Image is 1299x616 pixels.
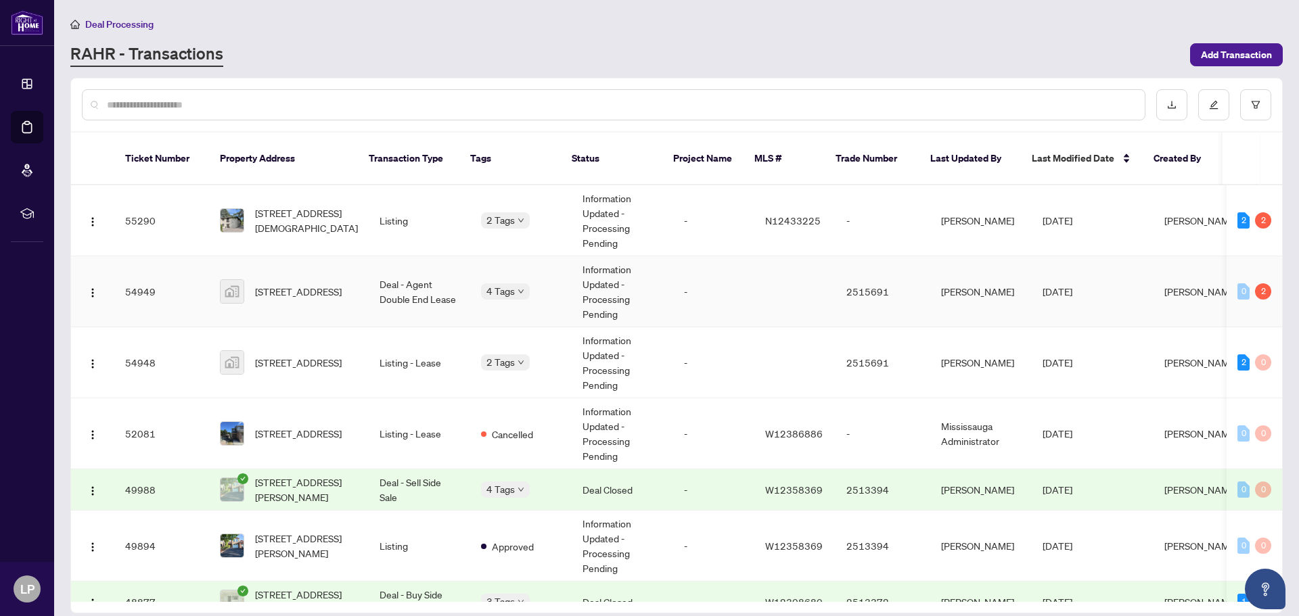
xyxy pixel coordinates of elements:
[1237,354,1250,371] div: 2
[1021,133,1143,185] th: Last Modified Date
[930,185,1032,256] td: [PERSON_NAME]
[1255,354,1271,371] div: 0
[70,20,80,29] span: home
[1201,44,1272,66] span: Add Transaction
[1237,212,1250,229] div: 2
[1237,538,1250,554] div: 0
[572,327,673,398] td: Information Updated - Processing Pending
[518,217,524,224] span: down
[765,596,823,608] span: W12308680
[1237,594,1250,610] div: 1
[87,598,98,609] img: Logo
[561,133,662,185] th: Status
[744,133,825,185] th: MLS #
[221,422,244,445] img: thumbnail-img
[237,586,248,596] span: check-circle
[765,483,823,496] span: W12358369
[82,352,104,373] button: Logo
[114,398,209,469] td: 52081
[486,354,515,370] span: 2 Tags
[1164,214,1237,227] span: [PERSON_NAME]
[1164,285,1237,298] span: [PERSON_NAME]
[369,256,470,327] td: Deal - Agent Double End Lease
[255,206,358,235] span: [STREET_ADDRESS][DEMOGRAPHIC_DATA]
[486,212,515,228] span: 2 Tags
[765,427,823,440] span: W12386886
[255,284,342,299] span: [STREET_ADDRESS]
[673,185,754,256] td: -
[836,256,930,327] td: 2515691
[221,534,244,557] img: thumbnail-img
[765,214,821,227] span: N12433225
[1167,100,1177,110] span: download
[518,359,524,366] span: down
[1255,212,1271,229] div: 2
[255,475,358,504] span: [STREET_ADDRESS][PERSON_NAME]
[70,43,223,67] a: RAHR - Transactions
[11,10,43,35] img: logo
[930,511,1032,582] td: [PERSON_NAME]
[82,423,104,444] button: Logo
[673,398,754,469] td: -
[221,590,244,613] img: thumbnail-img
[1043,483,1072,496] span: [DATE]
[1255,538,1271,554] div: 0
[1043,540,1072,552] span: [DATE]
[1245,569,1285,609] button: Open asap
[369,469,470,511] td: Deal - Sell Side Sale
[1043,596,1072,608] span: [DATE]
[1237,283,1250,300] div: 0
[221,280,244,303] img: thumbnail-img
[358,133,459,185] th: Transaction Type
[459,133,561,185] th: Tags
[1237,425,1250,442] div: 0
[1043,427,1072,440] span: [DATE]
[1043,214,1072,227] span: [DATE]
[1209,100,1218,110] span: edit
[1190,43,1283,66] button: Add Transaction
[82,210,104,231] button: Logo
[836,185,930,256] td: -
[87,429,98,440] img: Logo
[673,469,754,511] td: -
[82,535,104,556] button: Logo
[237,473,248,484] span: check-circle
[369,327,470,398] td: Listing - Lease
[369,398,470,469] td: Listing - Lease
[114,469,209,511] td: 49988
[255,426,342,441] span: [STREET_ADDRESS]
[85,18,154,30] span: Deal Processing
[518,598,524,605] span: down
[836,398,930,469] td: -
[1032,151,1114,166] span: Last Modified Date
[765,540,823,552] span: W12358369
[1156,89,1187,120] button: download
[114,327,209,398] td: 54948
[673,327,754,398] td: -
[1255,481,1271,498] div: 0
[1143,133,1224,185] th: Created By
[492,539,534,554] span: Approved
[825,133,919,185] th: Trade Number
[82,479,104,500] button: Logo
[1164,356,1237,369] span: [PERSON_NAME]
[255,531,358,561] span: [STREET_ADDRESS][PERSON_NAME]
[255,355,342,370] span: [STREET_ADDRESS]
[486,283,515,299] span: 4 Tags
[1251,100,1260,110] span: filter
[486,594,515,609] span: 3 Tags
[572,511,673,582] td: Information Updated - Processing Pending
[369,511,470,582] td: Listing
[930,327,1032,398] td: [PERSON_NAME]
[486,481,515,497] span: 4 Tags
[369,185,470,256] td: Listing
[221,209,244,232] img: thumbnail-img
[87,216,98,227] img: Logo
[1164,483,1237,496] span: [PERSON_NAME]
[82,591,104,613] button: Logo
[919,133,1021,185] th: Last Updated By
[572,469,673,511] td: Deal Closed
[518,288,524,295] span: down
[1255,283,1271,300] div: 2
[836,327,930,398] td: 2515691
